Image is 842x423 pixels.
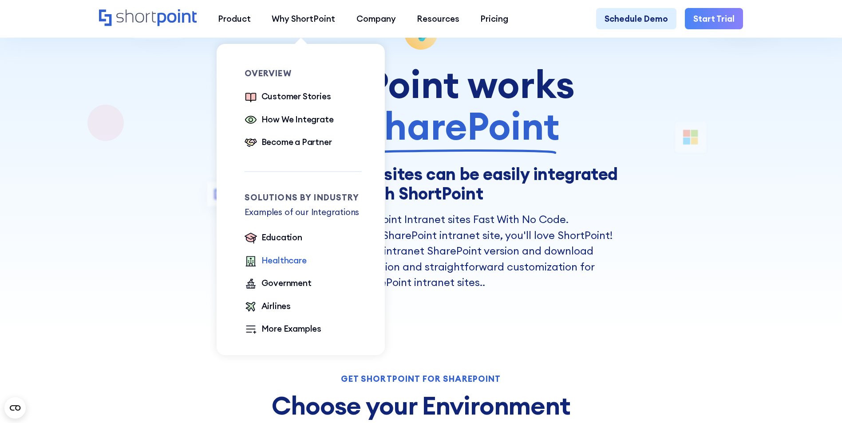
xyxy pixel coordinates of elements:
a: Why ShortPoint [261,8,346,29]
a: Pricing [470,8,519,29]
span: SharePoint [361,106,560,147]
p: Examples of our Integrations [245,206,362,218]
button: Open CMP widget [4,397,26,419]
div: Solutions by Industry [245,193,362,202]
a: Airlines [245,300,291,314]
a: Education [245,231,302,246]
div: Pricing [480,12,508,25]
div: Company [356,12,396,25]
div: Product [218,12,251,25]
div: Overview [245,69,362,78]
div: Airlines [261,300,291,312]
div: Customer Stories [261,90,331,102]
h1: SharePoint Intranet sites can be easily integrated with ShortPoint [224,164,618,203]
a: Government [245,277,312,291]
a: Company [346,8,406,29]
a: Schedule Demo [596,8,676,29]
p: If you're designing a Microsoft SharePoint intranet site, you'll love ShortPoint! Click below to ... [224,227,618,290]
div: Become a Partner [261,136,332,148]
a: Resources [406,8,470,29]
a: Customer Stories [245,90,331,105]
a: Product [207,8,261,29]
div: Why ShortPoint [272,12,335,25]
a: How We Integrate [245,113,334,128]
div: More Examples [261,322,322,335]
div: Healthcare [261,254,307,266]
div: ShortPoint works with [224,64,618,147]
div: Education [261,231,302,243]
div: Government [261,277,312,289]
a: More Examples [245,322,321,337]
h2: Build Stunning SharePoint Intranet sites Fast With No Code. [224,211,618,227]
div: Get Shortpoint for Sharepoint [257,375,585,383]
a: Home [99,9,197,27]
a: Start Trial [685,8,743,29]
a: Become a Partner [245,136,332,150]
a: Healthcare [245,254,307,269]
div: How We Integrate [261,113,334,125]
iframe: Chat Widget [682,320,842,423]
h2: Choose your Environment [257,392,585,419]
div: Resources [417,12,459,25]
